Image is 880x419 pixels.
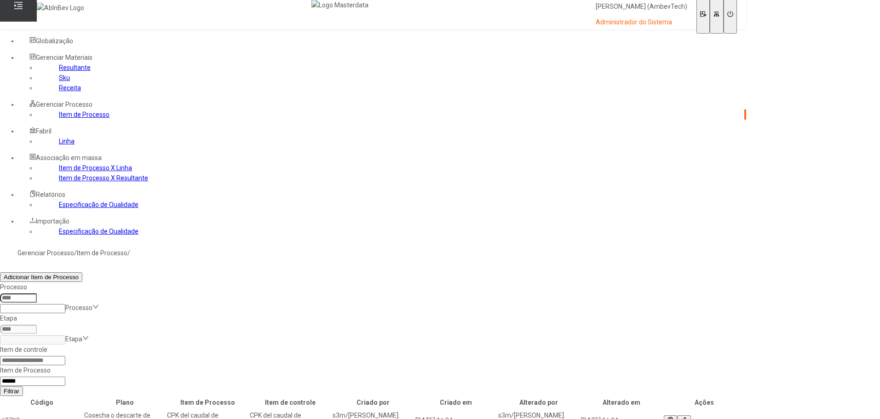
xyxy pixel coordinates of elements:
[596,2,687,11] p: [PERSON_NAME] (AmbevTech)
[59,64,91,71] a: Resultante
[36,127,52,135] span: Fabril
[498,397,580,408] th: Alterado por
[663,397,745,408] th: Ações
[59,111,109,118] a: Item de Processo
[65,335,82,343] nz-select-placeholder: Etapa
[36,101,92,108] span: Gerenciar Processo
[37,3,84,13] img: AbInBev Logo
[59,74,70,81] a: Sku
[59,174,148,182] a: Item de Processo X Resultante
[59,201,138,208] a: Especificação de Qualidade
[127,249,130,257] nz-breadcrumb-separator: /
[1,397,83,408] th: Código
[17,249,74,257] a: Gerenciar Processo
[36,218,69,225] span: Importação
[36,37,73,45] span: Globalização
[59,84,81,92] a: Receita
[167,397,248,408] th: Item de Processo
[596,18,687,27] p: Administrador do Sistema
[581,397,662,408] th: Alterado em
[84,397,166,408] th: Plano
[4,274,79,281] span: Adicionar Item de Processo
[415,397,497,408] th: Criado em
[59,138,75,145] a: Linha
[74,249,77,257] nz-breadcrumb-separator: /
[36,54,92,61] span: Gerenciar Materiais
[36,191,65,198] span: Relatórios
[4,388,19,395] span: Filtrar
[59,164,132,172] a: Item de Processo X Linha
[332,397,414,408] th: Criado por
[249,397,331,408] th: Item de controle
[59,228,138,235] a: Especificação de Qualidade
[77,249,127,257] a: Item de Processo
[36,154,102,161] span: Associação em massa
[65,304,92,311] nz-select-placeholder: Processo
